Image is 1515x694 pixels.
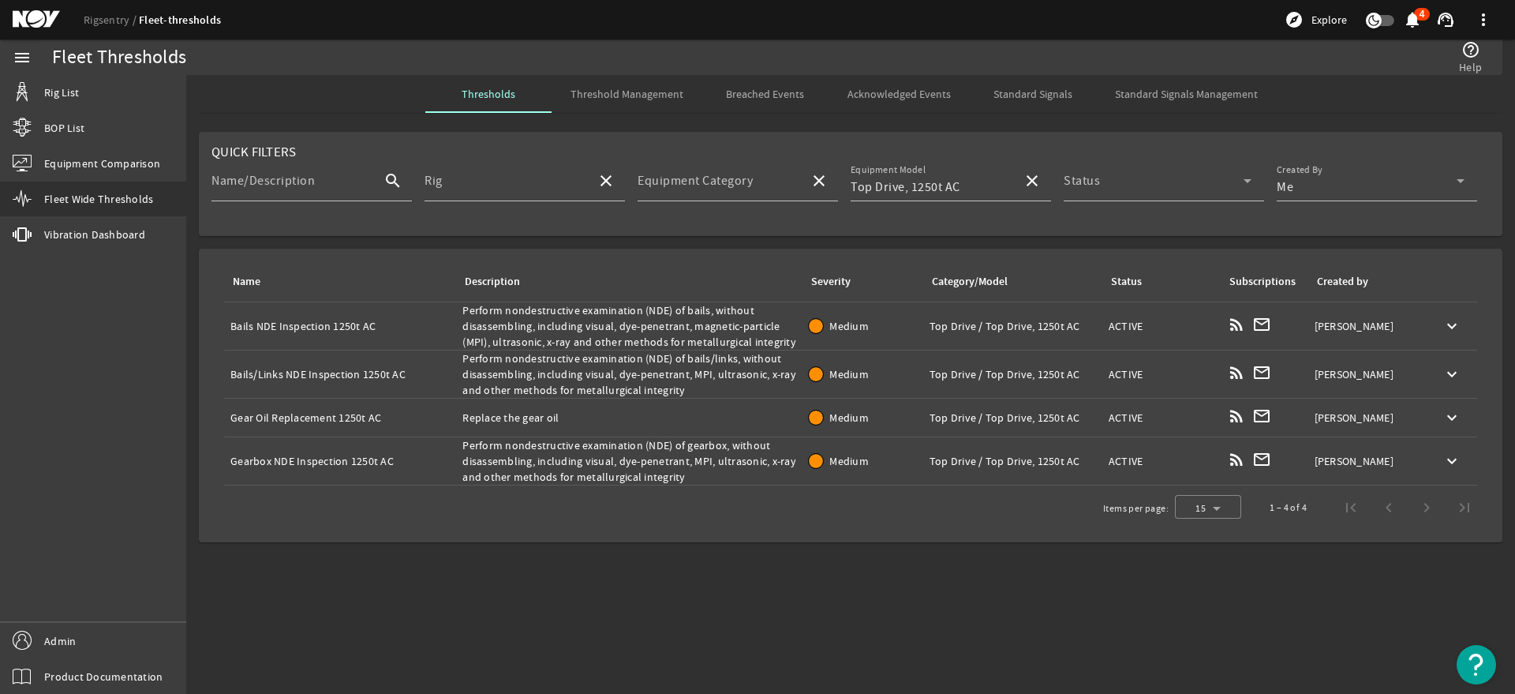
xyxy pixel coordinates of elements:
[1109,318,1214,334] div: ACTIVE
[570,88,683,99] span: Threshold Management
[829,411,869,425] span: Medium
[930,366,1096,382] div: Top Drive / Top Drive, 1250t AC
[1023,171,1042,190] mat-icon: close
[847,88,951,99] span: Acknowledged Events
[1442,452,1461,471] mat-icon: keyboard_arrow_down
[1436,10,1455,29] mat-icon: support_agent
[44,156,160,171] span: Equipment Comparison
[993,88,1072,99] span: Standard Signals
[462,437,796,485] div: Perform nondestructive examination (NDE) of gearbox, without disassembling, including visual, dye...
[932,273,1008,291] div: Category/Model
[851,164,926,176] mat-label: Equipment Model
[1227,407,1246,426] mat-icon: rss_feed
[1277,179,1293,195] span: Me
[44,633,76,649] span: Admin
[1227,450,1246,469] mat-icon: rss_feed
[84,13,139,27] a: Rigsentry
[809,273,911,291] div: Severity
[1464,1,1502,39] button: more_vert
[1111,273,1142,291] div: Status
[1109,410,1214,426] div: ACTIVE
[44,227,145,242] span: Vibration Dashboard
[1403,10,1422,29] mat-icon: notifications
[52,50,186,66] div: Fleet Thresholds
[462,88,515,99] span: Thresholds
[230,410,450,426] div: Gear Oil Replacement 1250t AC
[1315,453,1421,469] div: [PERSON_NAME]
[1285,10,1304,29] mat-icon: explore
[1442,317,1461,336] mat-icon: keyboard_arrow_down
[1115,88,1258,99] span: Standard Signals Management
[1109,366,1214,382] div: ACTIVE
[425,173,443,189] mat-label: Rig
[230,366,450,382] div: Bails/Links NDE Inspection 1250t AC
[1278,7,1353,32] button: Explore
[829,367,869,381] span: Medium
[211,144,296,160] span: Quick Filters
[1459,59,1482,75] span: Help
[1461,40,1480,59] mat-icon: help_outline
[462,410,796,426] div: Replace the gear oil
[1315,410,1421,426] div: [PERSON_NAME]
[465,273,520,291] div: Description
[233,273,260,291] div: Name
[829,454,869,468] span: Medium
[1252,363,1271,382] mat-icon: mail_outline
[211,173,315,189] mat-label: Name/Description
[1252,315,1271,334] mat-icon: mail_outline
[1252,407,1271,426] mat-icon: mail_outline
[230,273,443,291] div: Name
[44,669,163,685] span: Product Documentation
[638,173,753,189] mat-label: Equipment Category
[374,171,412,190] mat-icon: search
[13,225,32,244] mat-icon: vibration
[1442,408,1461,427] mat-icon: keyboard_arrow_down
[1315,318,1421,334] div: [PERSON_NAME]
[930,318,1096,334] div: Top Drive / Top Drive, 1250t AC
[1311,12,1347,28] span: Explore
[1270,500,1307,516] div: 1 – 4 of 4
[1064,173,1100,189] mat-label: Status
[1229,273,1296,291] div: Subscriptions
[1277,164,1322,176] mat-label: Created By
[726,88,804,99] span: Breached Events
[811,273,851,291] div: Severity
[44,191,153,207] span: Fleet Wide Thresholds
[462,302,796,350] div: Perform nondestructive examination (NDE) of bails, without disassembling, including visual, dye-p...
[13,48,32,67] mat-icon: menu
[1252,450,1271,469] mat-icon: mail_outline
[930,410,1096,426] div: Top Drive / Top Drive, 1250t AC
[462,351,796,398] div: Perform nondestructive examination (NDE) of bails/links, without disassembling, including visual,...
[44,84,79,100] span: Rig List
[1109,453,1214,469] div: ACTIVE
[1227,363,1246,382] mat-icon: rss_feed
[930,453,1096,469] div: Top Drive / Top Drive, 1250t AC
[1315,366,1421,382] div: [PERSON_NAME]
[829,319,869,333] span: Medium
[230,318,450,334] div: Bails NDE Inspection 1250t AC
[139,13,221,28] a: Fleet-thresholds
[597,171,615,190] mat-icon: close
[1404,12,1420,28] button: 4
[1317,273,1368,291] div: Created by
[230,453,450,469] div: Gearbox NDE Inspection 1250t AC
[1457,645,1496,685] button: Open Resource Center
[810,171,829,190] mat-icon: close
[44,120,84,136] span: BOP List
[1227,315,1246,334] mat-icon: rss_feed
[1103,501,1169,516] div: Items per page:
[1442,365,1461,384] mat-icon: keyboard_arrow_down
